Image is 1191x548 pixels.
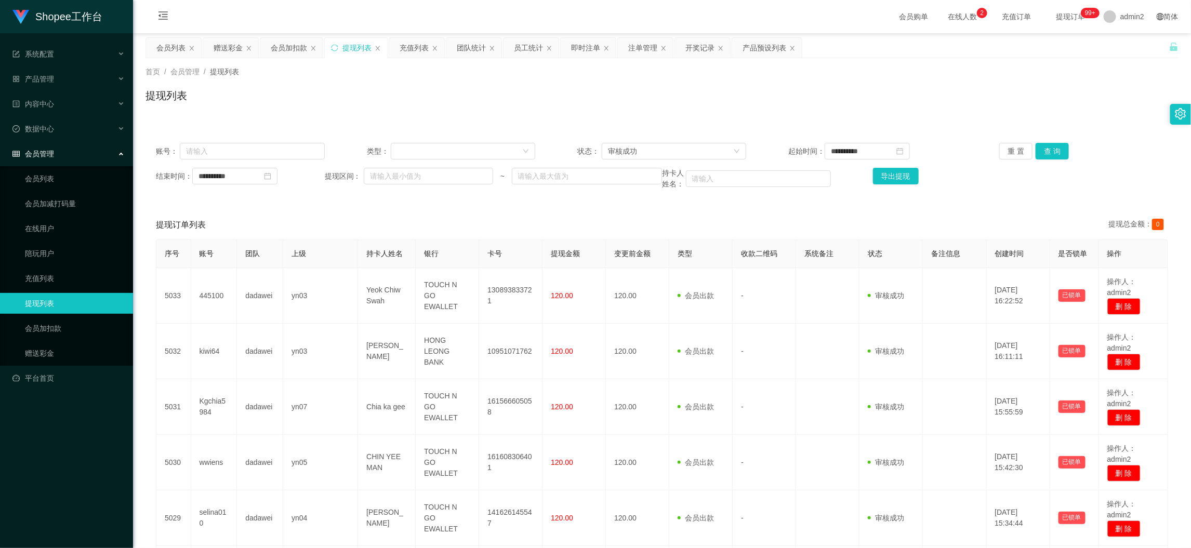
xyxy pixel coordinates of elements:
td: 10951071762 [479,324,542,379]
i: 图标: down [523,148,529,155]
td: 161566605058 [479,379,542,435]
i: 图标: calendar [264,172,271,180]
span: 在线人数 [943,13,982,20]
td: [PERSON_NAME] [358,324,416,379]
td: TOUCH N GO EWALLET [416,268,479,324]
i: 图标: close [375,45,381,51]
i: 图标: down [734,148,740,155]
a: 图标: dashboard平台首页 [12,368,125,389]
i: 图标: calendar [896,148,904,155]
td: wwiens [191,435,237,490]
span: 充值订单 [997,13,1036,20]
span: 审核成功 [868,403,904,411]
td: [PERSON_NAME] [358,490,416,546]
span: 账号： [156,146,180,157]
td: 5033 [156,268,191,324]
td: dadawei [237,379,283,435]
button: 已锁单 [1058,400,1086,413]
td: 5029 [156,490,191,546]
span: - [741,347,744,355]
i: 图标: close [718,45,724,51]
span: - [741,291,744,300]
button: 删 除 [1107,520,1141,537]
span: 审核成功 [868,514,904,522]
i: 图标: close [189,45,195,51]
td: [DATE] 15:55:59 [987,379,1050,435]
a: 提现列表 [25,293,125,314]
span: 提现订单列表 [156,219,206,231]
td: 120.00 [606,490,669,546]
span: 120.00 [551,291,573,300]
span: 状态： [578,146,602,157]
span: 类型： [367,146,391,157]
td: yn04 [283,490,358,546]
a: Shopee工作台 [12,12,102,20]
span: 内容中心 [12,100,54,108]
td: 5032 [156,324,191,379]
span: - [741,514,744,522]
span: 系统备注 [804,249,833,258]
td: TOUCH N GO EWALLET [416,435,479,490]
i: 图标: close [432,45,438,51]
span: 审核成功 [868,458,904,466]
button: 重 置 [999,143,1033,159]
i: 图标: close [310,45,316,51]
span: / [204,68,206,76]
div: 充值列表 [400,38,429,58]
span: 会员出款 [678,458,714,466]
span: 提现区间： [325,171,364,182]
td: yn03 [283,268,358,324]
span: 提现订单 [1051,13,1090,20]
td: dadawei [237,435,283,490]
div: 赠送彩金 [214,38,243,58]
span: 提现列表 [210,68,239,76]
span: 120.00 [551,514,573,522]
button: 删 除 [1107,465,1141,482]
span: 状态 [868,249,882,258]
td: yn05 [283,435,358,490]
span: 账号 [200,249,214,258]
span: ~ [493,171,511,182]
span: 系统配置 [12,50,54,58]
td: CHIN YEE MAN [358,435,416,490]
a: 陪玩用户 [25,243,125,264]
i: 图标: close [246,45,252,51]
td: HONG LEONG BANK [416,324,479,379]
div: 开奖记录 [685,38,714,58]
td: TOUCH N GO EWALLET [416,379,479,435]
span: 起始时间： [788,146,825,157]
button: 删 除 [1107,409,1141,426]
span: 0 [1152,219,1164,230]
span: 会员出款 [678,403,714,411]
span: 卡号 [487,249,502,258]
span: 会员管理 [12,150,54,158]
td: dadawei [237,268,283,324]
span: 操作 [1107,249,1122,258]
div: 注单管理 [628,38,657,58]
i: 图标: global [1157,13,1164,20]
span: 会员出款 [678,514,714,522]
td: [DATE] 16:11:11 [987,324,1050,379]
td: Chia ka gee [358,379,416,435]
span: 变更前金额 [614,249,651,258]
span: 结束时间： [156,171,192,182]
i: 图标: setting [1175,108,1186,119]
i: 图标: close [546,45,552,51]
a: 会员加扣款 [25,318,125,339]
span: 持卡人姓名 [366,249,403,258]
a: 会员加减打码量 [25,193,125,214]
span: 首页 [145,68,160,76]
span: 创建时间 [995,249,1024,258]
span: 会员出款 [678,291,714,300]
span: 产品管理 [12,75,54,83]
td: yn07 [283,379,358,435]
span: - [741,403,744,411]
p: 2 [981,8,984,18]
td: yn03 [283,324,358,379]
td: kiwi64 [191,324,237,379]
td: Yeok Chiw Swah [358,268,416,324]
span: 序号 [165,249,179,258]
span: 操作人：admin2 [1107,277,1136,297]
div: 会员列表 [156,38,186,58]
i: 图标: close [660,45,667,51]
